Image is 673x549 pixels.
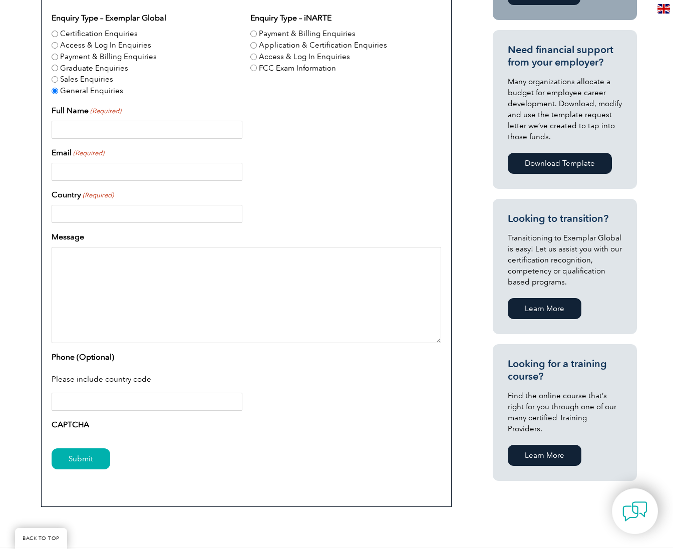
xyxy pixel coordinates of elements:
[15,528,67,549] a: BACK TO TOP
[52,367,441,393] div: Please include country code
[52,448,110,469] input: Submit
[73,148,105,158] span: (Required)
[508,212,622,225] h3: Looking to transition?
[622,499,647,524] img: contact-chat.png
[508,298,581,319] a: Learn More
[259,40,387,51] label: Application & Certification Enquiries
[259,28,356,40] label: Payment & Billing Enquiries
[60,28,138,40] label: Certification Enquiries
[82,190,114,200] span: (Required)
[52,419,89,431] label: CAPTCHA
[90,106,122,116] span: (Required)
[657,4,670,14] img: en
[60,85,123,97] label: General Enquiries
[52,189,114,201] label: Country
[508,44,622,69] h3: Need financial support from your employer?
[60,40,151,51] label: Access & Log In Enquiries
[508,390,622,434] p: Find the online course that’s right for you through one of our many certified Training Providers.
[259,51,350,63] label: Access & Log In Enquiries
[52,105,121,117] label: Full Name
[508,232,622,288] p: Transitioning to Exemplar Global is easy! Let us assist you with our certification recognition, c...
[508,153,612,174] a: Download Template
[60,74,113,85] label: Sales Enquiries
[508,76,622,142] p: Many organizations allocate a budget for employee career development. Download, modify and use th...
[60,63,128,74] label: Graduate Enquiries
[259,63,336,74] label: FCC Exam Information
[60,51,157,63] label: Payment & Billing Enquiries
[508,445,581,466] a: Learn More
[52,351,114,363] label: Phone (Optional)
[52,231,84,243] label: Message
[52,147,104,159] label: Email
[250,12,331,24] legend: Enquiry Type – iNARTE
[508,358,622,383] h3: Looking for a training course?
[52,12,166,24] legend: Enquiry Type – Exemplar Global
